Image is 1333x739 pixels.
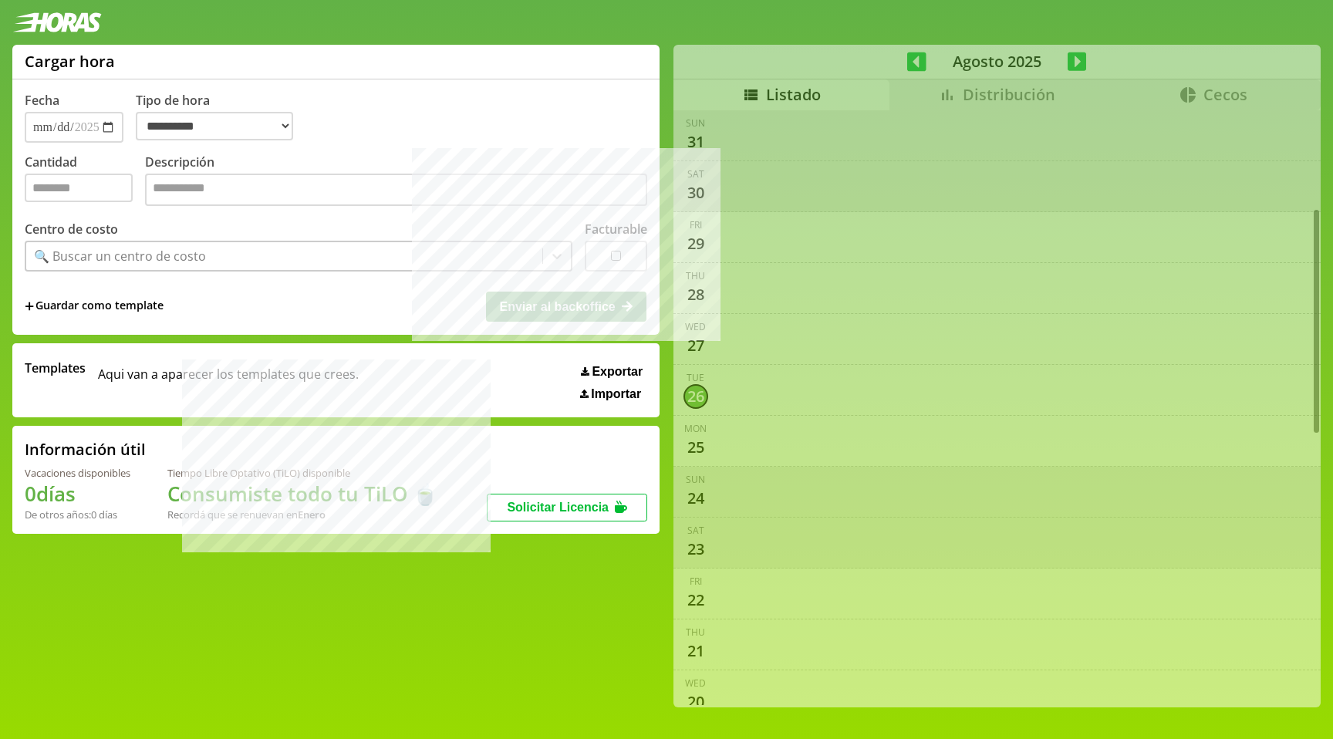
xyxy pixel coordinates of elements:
[25,359,86,376] span: Templates
[25,221,118,238] label: Centro de costo
[25,439,146,460] h2: Información útil
[98,359,359,401] span: Aqui van a aparecer los templates que crees.
[25,480,130,508] h1: 0 días
[25,92,59,109] label: Fecha
[167,480,437,508] h1: Consumiste todo tu TiLO 🍵
[25,154,145,210] label: Cantidad
[25,298,164,315] span: +Guardar como template
[167,508,437,521] div: Recordá que se renuevan en
[576,364,647,380] button: Exportar
[585,221,647,238] label: Facturable
[167,466,437,480] div: Tiempo Libre Optativo (TiLO) disponible
[145,174,647,206] textarea: Descripción
[12,12,102,32] img: logotipo
[298,508,326,521] b: Enero
[136,92,305,143] label: Tipo de hora
[507,501,609,514] span: Solicitar Licencia
[25,466,130,480] div: Vacaciones disponibles
[591,387,641,401] span: Importar
[25,508,130,521] div: De otros años: 0 días
[25,298,34,315] span: +
[136,112,293,140] select: Tipo de hora
[145,154,647,210] label: Descripción
[25,174,133,202] input: Cantidad
[34,248,206,265] div: 🔍 Buscar un centro de costo
[25,51,115,72] h1: Cargar hora
[487,494,647,521] button: Solicitar Licencia
[592,365,643,379] span: Exportar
